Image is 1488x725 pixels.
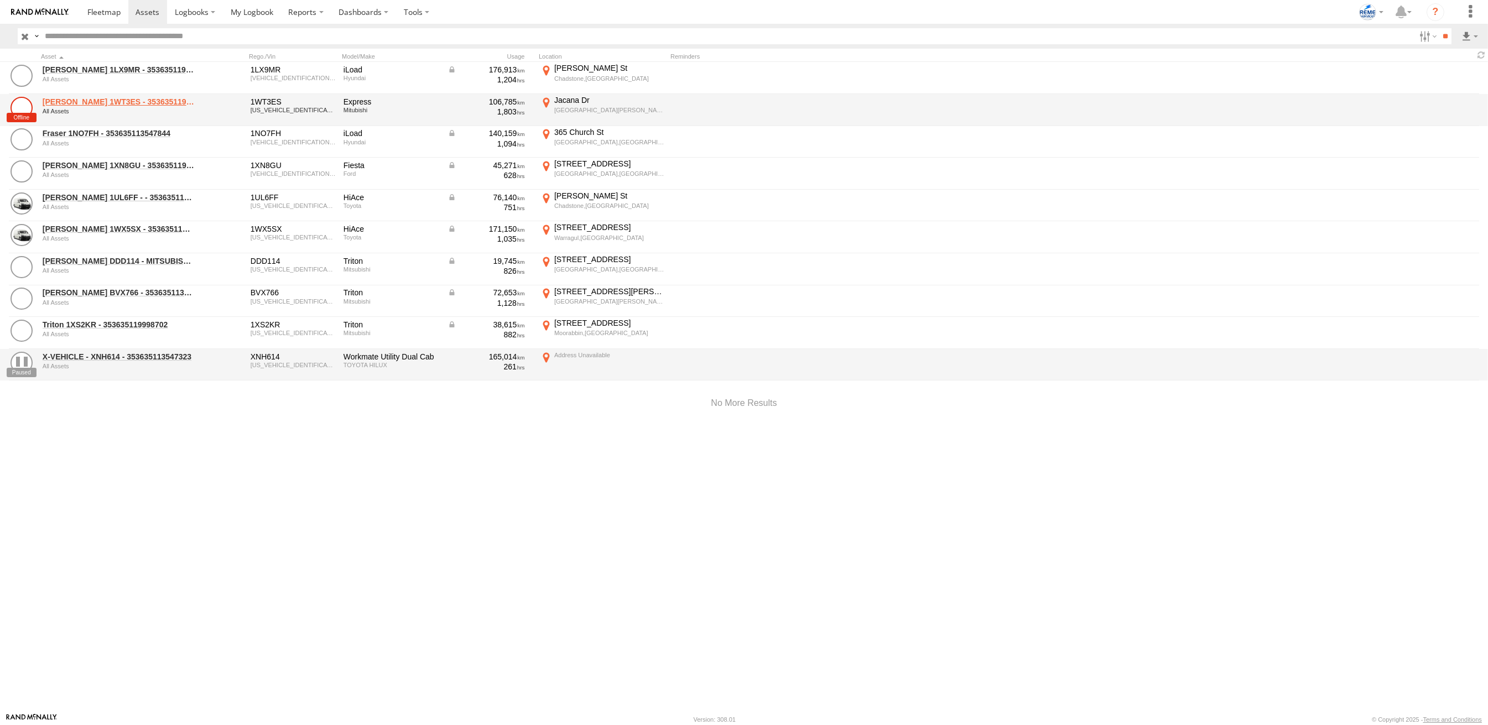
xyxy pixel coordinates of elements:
div: 261 [448,362,525,372]
div: 1NO7FH [251,128,336,138]
div: MMAJLLC20RH008124 [251,266,336,273]
div: Workmate Utility Dual Cab [344,352,440,362]
div: JTFMA3AP808019822 [251,202,336,209]
div: Data from Vehicle CANbus [448,192,525,202]
div: XNH614 [251,352,336,362]
div: [STREET_ADDRESS] [554,318,664,328]
div: undefined [43,331,194,337]
div: [GEOGRAPHIC_DATA][PERSON_NAME][GEOGRAPHIC_DATA] [554,106,664,114]
label: Click to View Current Location [539,286,666,316]
div: Mitsubishi [344,330,440,336]
div: Hyundai [344,139,440,145]
label: Click to View Current Location [539,254,666,284]
div: Usage [446,53,534,60]
label: Click to View Current Location [539,159,666,189]
div: [STREET_ADDRESS] [554,254,664,264]
a: X-VEHICLE - XNH614 - 353635113547323 [43,352,194,362]
a: View Asset Details [11,128,33,150]
a: Visit our Website [6,714,57,725]
div: [STREET_ADDRESS] [554,222,664,232]
div: Triton [344,320,440,330]
div: Triton [344,288,440,298]
div: Ford [344,170,440,177]
div: HiAce [344,224,440,234]
a: View Asset Details [11,224,33,246]
div: 165,014 [448,352,525,362]
div: [STREET_ADDRESS] [554,159,664,169]
div: Rego./Vin [249,53,337,60]
a: View Asset Details [11,256,33,278]
div: [GEOGRAPHIC_DATA],[GEOGRAPHIC_DATA] [554,138,664,146]
div: Location [539,53,666,60]
div: © Copyright 2025 - [1372,716,1482,723]
div: undefined [43,267,194,274]
div: Model/Make [342,53,441,60]
a: Fraser 1NO7FH - 353635113547844 [43,128,194,138]
div: 106,785 [448,97,525,107]
div: Chadstone,[GEOGRAPHIC_DATA] [554,202,664,210]
label: Click to View Current Location [539,191,666,221]
label: Search Filter Options [1415,28,1439,44]
div: 1WX5SX [251,224,336,234]
a: View Asset Details [11,97,33,119]
div: Livia Michelini [1355,4,1387,20]
div: Version: 308.01 [694,716,736,723]
div: Warragul,[GEOGRAPHIC_DATA] [554,234,664,242]
div: MMAJLKL10NH031803 [251,298,336,305]
div: Moorabbin,[GEOGRAPHIC_DATA] [554,329,664,337]
div: 1,128 [448,298,525,308]
div: [GEOGRAPHIC_DATA][PERSON_NAME],[GEOGRAPHIC_DATA] [554,298,664,305]
div: Mitsubishi [344,266,440,273]
div: Triton [344,256,440,266]
div: Express [344,97,440,107]
div: undefined [43,299,194,306]
a: View Asset Details [11,160,33,182]
div: undefined [43,363,194,369]
div: 826 [448,266,525,276]
label: Click to View Current Location [539,350,666,380]
div: 628 [448,170,525,180]
span: Refresh [1475,50,1488,60]
div: undefined [43,204,194,210]
label: Click to View Current Location [539,127,666,157]
div: TOYOTA HILUX [344,362,440,368]
div: 1LX9MR [251,65,336,75]
div: Chadstone,[GEOGRAPHIC_DATA] [554,75,664,82]
a: [PERSON_NAME] 1WX5SX - 353635119765515 [43,224,194,234]
div: iLoad [344,128,440,138]
a: [PERSON_NAME] BVX766 - 353635113521492 [43,288,194,298]
a: [PERSON_NAME] 1WT3ES - 353635119770242 [43,97,194,107]
div: Reminders [670,53,847,60]
div: 1,204 [448,75,525,85]
a: [PERSON_NAME] 1LX9MR - 353635119999114 [43,65,194,75]
div: Data from Vehicle CANbus [448,320,525,330]
div: HiAce [344,192,440,202]
div: KMFWBX7KMJU945118 [251,75,336,81]
label: Click to View Current Location [539,222,666,252]
div: Fiesta [344,160,440,170]
img: rand-logo.svg [11,8,69,16]
div: Hyundai [344,75,440,81]
div: Mitubishi [344,107,440,113]
div: KMFWBX7KMJU957945 [251,139,336,145]
div: Data from Vehicle CANbus [448,128,525,138]
div: [PERSON_NAME] St [554,191,664,201]
div: MR0EX12G002032518 [251,362,336,368]
div: Data from Vehicle CANbus [448,224,525,234]
div: 1,803 [448,107,525,117]
div: [GEOGRAPHIC_DATA],[GEOGRAPHIC_DATA] [554,170,664,178]
div: iLoad [344,65,440,75]
a: Terms and Conditions [1423,716,1482,723]
a: View Asset Details [11,320,33,342]
a: View Asset Details [11,288,33,310]
a: View Asset Details [11,352,33,374]
div: Data from Vehicle CANbus [448,160,525,170]
div: 1,035 [448,234,525,244]
div: [GEOGRAPHIC_DATA],[GEOGRAPHIC_DATA] [554,265,664,273]
div: 1UL6FF [251,192,336,202]
i: ? [1427,3,1444,21]
a: [PERSON_NAME] 1XN8GU - 353635119765598 [43,160,194,170]
label: Click to View Current Location [539,63,666,93]
div: MPB8XXMXJ8ER04689 [251,170,336,177]
div: MMAJJKL10PH002871 [251,330,336,336]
